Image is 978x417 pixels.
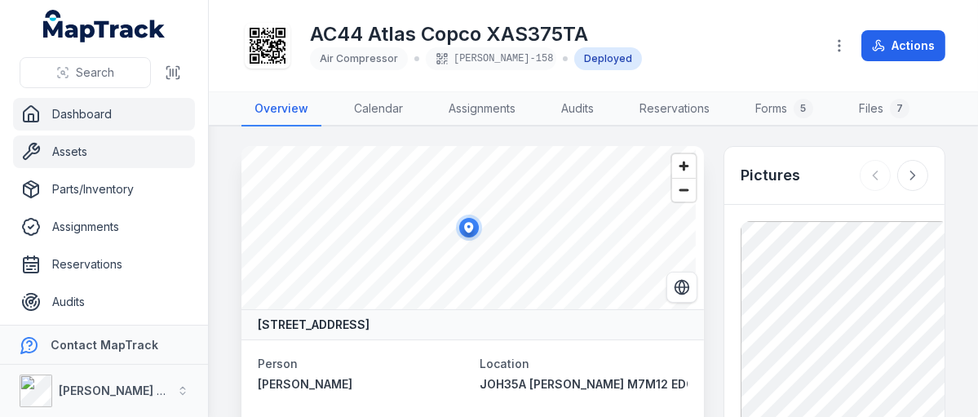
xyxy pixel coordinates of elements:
[258,357,298,370] span: Person
[742,92,826,126] a: Forms5
[426,47,556,70] div: [PERSON_NAME]-158
[341,92,416,126] a: Calendar
[548,92,607,126] a: Audits
[626,92,723,126] a: Reservations
[861,30,945,61] button: Actions
[794,99,813,118] div: 5
[13,248,195,281] a: Reservations
[310,21,642,47] h1: AC44 Atlas Copco XAS375TA
[258,376,467,393] a: [PERSON_NAME]
[436,92,529,126] a: Assignments
[13,173,195,206] a: Parts/Inventory
[13,286,195,318] a: Audits
[20,57,151,88] button: Search
[480,376,688,393] a: JOH35A [PERSON_NAME] M7M12 EDC
[51,338,158,352] strong: Contact MapTrack
[666,272,697,303] button: Switch to Satellite View
[13,135,195,168] a: Assets
[59,384,193,397] strong: [PERSON_NAME] Group
[741,164,800,187] h3: Pictures
[13,323,195,356] a: Locations
[672,154,696,178] button: Zoom in
[480,377,695,391] span: JOH35A [PERSON_NAME] M7M12 EDC
[258,317,370,333] strong: [STREET_ADDRESS]
[13,211,195,243] a: Assignments
[890,99,909,118] div: 7
[241,92,321,126] a: Overview
[320,52,398,64] span: Air Compressor
[480,357,529,370] span: Location
[574,47,642,70] div: Deployed
[672,178,696,202] button: Zoom out
[43,10,166,42] a: MapTrack
[846,92,923,126] a: Files7
[241,146,696,309] canvas: Map
[76,64,114,81] span: Search
[13,98,195,131] a: Dashboard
